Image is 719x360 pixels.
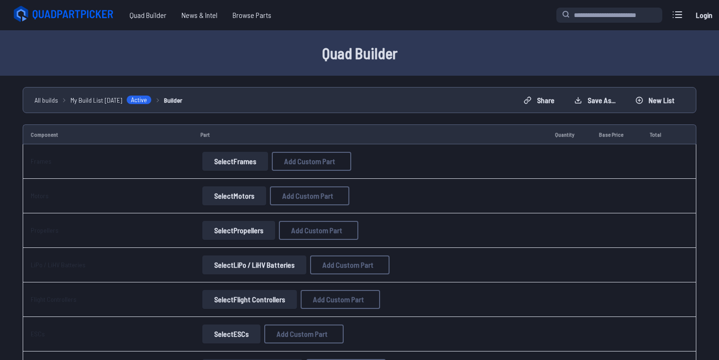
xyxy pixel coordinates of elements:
[70,95,152,105] a: My Build List [DATE]Active
[200,325,262,343] a: SelectESCs
[200,255,308,274] a: SelectLiPo / LiHV Batteries
[23,124,193,144] td: Component
[264,325,344,343] button: Add Custom Part
[225,6,279,25] a: Browse Parts
[313,296,364,303] span: Add Custom Part
[282,192,333,200] span: Add Custom Part
[516,93,563,108] button: Share
[693,6,715,25] a: Login
[202,186,266,205] button: SelectMotors
[31,295,77,303] a: Flight Controllers
[200,186,268,205] a: SelectMotors
[202,221,275,240] button: SelectPropellers
[202,152,268,171] button: SelectFrames
[193,124,547,144] td: Part
[642,124,676,144] td: Total
[547,124,591,144] td: Quantity
[284,158,335,165] span: Add Custom Part
[627,93,683,108] button: New List
[200,221,277,240] a: SelectPropellers
[270,186,349,205] button: Add Custom Part
[57,42,662,64] h1: Quad Builder
[200,152,270,171] a: SelectFrames
[31,330,45,338] a: ESCs
[591,124,642,144] td: Base Price
[202,325,260,343] button: SelectESCs
[272,152,351,171] button: Add Custom Part
[301,290,380,309] button: Add Custom Part
[202,255,306,274] button: SelectLiPo / LiHV Batteries
[35,95,58,105] a: All builds
[174,6,225,25] a: News & Intel
[200,290,299,309] a: SelectFlight Controllers
[291,227,342,234] span: Add Custom Part
[202,290,297,309] button: SelectFlight Controllers
[31,157,52,165] a: Frames
[31,192,49,200] a: Motors
[122,6,174,25] a: Quad Builder
[322,261,373,269] span: Add Custom Part
[566,93,624,108] button: Save as...
[70,95,122,105] span: My Build List [DATE]
[164,95,182,105] a: Builder
[279,221,358,240] button: Add Custom Part
[277,330,328,338] span: Add Custom Part
[126,95,152,105] span: Active
[310,255,390,274] button: Add Custom Part
[31,261,86,269] a: LiPo / LiHV Batteries
[31,226,59,234] a: Propellers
